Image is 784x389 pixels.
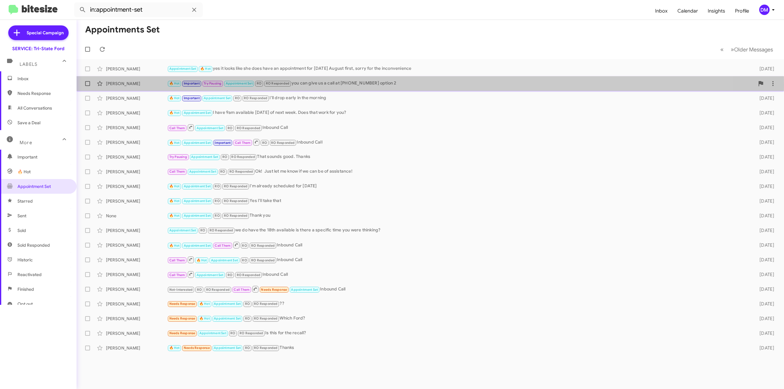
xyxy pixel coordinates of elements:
div: [PERSON_NAME] [106,198,167,204]
span: 🔥 Hot [197,258,207,262]
div: [PERSON_NAME] [106,227,167,234]
span: Historic [17,257,33,263]
span: RO Responded [239,331,263,335]
div: [DATE] [748,139,779,145]
div: we do have the 18th available is there a specific time you were thinking? [167,227,748,234]
span: RO [215,184,220,188]
span: Appointment Set [184,199,211,203]
div: ?? [167,300,748,307]
span: Special Campaign [27,30,64,36]
div: [PERSON_NAME] [106,301,167,307]
span: RO [230,331,235,335]
span: 🔥 Hot [199,316,210,320]
span: RO Responded [206,288,230,292]
span: More [20,140,32,145]
span: Try Pausing [204,81,221,85]
input: Search [74,2,203,17]
span: Needs Response [169,331,195,335]
div: [DATE] [748,169,779,175]
span: RO [235,96,240,100]
div: you can give us a call at [PHONE_NUMBER] option 2 [167,80,755,87]
div: SERVICE: Tri-State Ford [12,46,64,52]
span: RO Responded [254,346,277,350]
h1: Appointments Set [85,25,160,35]
span: Opt out [17,301,33,307]
div: [PERSON_NAME] [106,271,167,278]
div: [PERSON_NAME] [106,95,167,101]
span: Call Them [169,126,185,130]
span: 🔥 Hot [169,244,180,248]
span: RO [245,316,250,320]
div: [DATE] [748,316,779,322]
div: [PERSON_NAME] [106,242,167,248]
span: RO [257,81,262,85]
a: Insights [703,2,730,20]
div: Inbound Call [167,285,748,293]
div: I'm already scheduled for [DATE] [167,183,748,190]
span: Needs Response [169,316,195,320]
span: Reactivated [17,271,42,278]
span: 🔥 Hot [169,141,180,145]
div: Which Ford? [167,315,748,322]
div: [DATE] [748,227,779,234]
span: Appointment Set [197,126,224,130]
span: 🔥 Hot [169,81,180,85]
span: RO [220,170,225,174]
span: All Conversations [17,105,52,111]
span: Appointment Set [169,67,196,71]
div: [PERSON_NAME] [106,139,167,145]
div: I'll drop early in the morning [167,95,748,102]
span: 🔥 Hot [200,67,211,71]
span: Not-Interested [169,288,193,292]
div: None [106,213,167,219]
span: RO Responded [251,258,275,262]
span: » [731,46,734,53]
span: RO [222,155,227,159]
span: Appointment Set [169,228,196,232]
span: Appointment Set [184,244,211,248]
div: [DATE] [748,271,779,278]
div: Inbound Call [167,138,748,146]
div: [DATE] [748,301,779,307]
span: Appointment Set [214,346,241,350]
div: Inbound Call [167,256,748,264]
span: 🔥 Hot [169,96,180,100]
span: Try Pausing [169,155,187,159]
a: Profile [730,2,754,20]
span: Needs Response [261,288,287,292]
span: RO [215,214,220,218]
span: Sold [17,227,26,234]
div: Thanks [167,344,748,351]
a: Special Campaign [8,25,69,40]
span: Inbox [17,76,70,82]
div: Inbound Call [167,271,748,278]
span: RO [228,126,232,130]
div: [PERSON_NAME] [106,169,167,175]
button: Previous [717,43,727,56]
div: yes it looks like she does have an appointment for [DATE] August first, sorry for the inconvenience [167,65,748,72]
div: Is this for the recall? [167,330,748,337]
button: DM [754,5,777,15]
div: [DATE] [748,257,779,263]
div: [PERSON_NAME] [106,110,167,116]
div: [PERSON_NAME] [106,154,167,160]
span: Important [184,96,200,100]
span: RO Responded [251,244,275,248]
span: Appointment Set [291,288,318,292]
div: Inbound Call [167,124,748,131]
span: Important [215,141,231,145]
a: Calendar [673,2,703,20]
span: RO [200,228,205,232]
span: Appointment Set [184,184,211,188]
span: Appointment Set [191,155,218,159]
div: [DATE] [748,154,779,160]
span: RO Responded [224,199,247,203]
span: Appointment Set [226,81,253,85]
span: RO Responded [254,302,277,306]
span: RO Responded [231,155,255,159]
div: [DATE] [748,125,779,131]
div: [PERSON_NAME] [106,125,167,131]
span: Call Them [169,273,185,277]
span: RO Responded [229,170,253,174]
